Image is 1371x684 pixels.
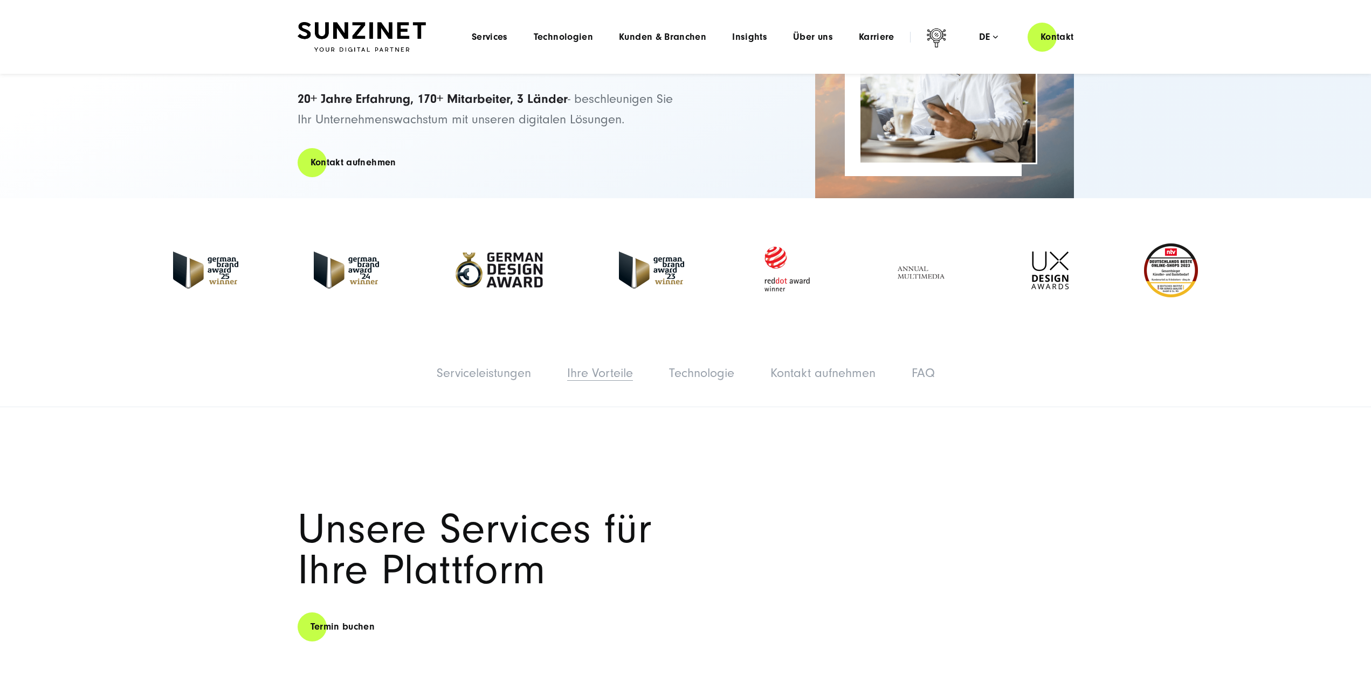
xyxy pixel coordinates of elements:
[298,505,652,594] span: Unsere Services für Ihre Plattform
[793,32,833,43] a: Über uns
[979,32,998,43] div: de
[1031,252,1069,289] img: UX-Design-Awards - fullservice digital agentur SUNZINET
[298,92,673,127] span: - beschleunigen Sie Ihr Unternehmenswachstum mit unseren digitalen Lösungen.
[567,366,633,380] a: Ihre Vorteile
[298,611,388,642] a: Termin buchen
[760,243,814,297] img: Red Dot Award winner - fullservice digital agentur SUNZINET
[298,15,675,75] h2: Digitale Plattformen und Portale für Ihr Business
[859,32,894,43] a: Karriere
[1144,243,1198,297] img: Deutschlands beste Online Shops 2023 - boesner - Kunde - SUNZINET
[770,366,876,380] a: Kontakt aufnehmen
[890,252,956,289] img: Full Service Digitalagentur - Annual Multimedia Awards
[732,32,767,43] a: Insights
[1028,22,1087,52] a: Kontakt
[298,147,409,178] a: Kontakt aufnehmen
[173,252,238,289] img: German Brand Award winner 2025 - Full Service Digital Agentur SUNZINET
[454,252,543,289] img: German-Design-Award - fullservice digital agentur SUNZINET
[437,366,531,380] a: Serviceleistungen
[314,252,379,289] img: German-Brand-Award - fullservice digital agentur SUNZINET
[298,22,426,52] img: SUNZINET Full Service Digital Agentur
[619,252,684,289] img: German Brand Award 2023 Winner - fullservice digital agentur SUNZINET
[619,32,706,43] a: Kunden & Branchen
[298,92,568,106] strong: 20+ Jahre Erfahrung, 170+ Mitarbeiter, 3 Länder
[669,366,734,380] a: Technologie
[472,32,508,43] a: Services
[912,366,935,380] a: FAQ
[534,32,593,43] a: Technologien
